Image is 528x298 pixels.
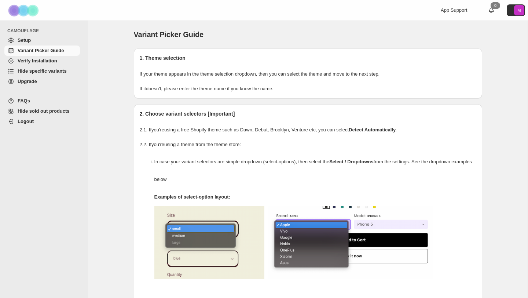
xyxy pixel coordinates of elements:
[7,28,83,34] span: CAMOUFLAGE
[6,0,43,21] img: Camouflage
[4,66,80,76] a: Hide specific variants
[134,30,204,39] span: Variant Picker Guide
[441,7,467,13] span: App Support
[18,37,31,43] span: Setup
[4,56,80,66] a: Verify Installation
[140,54,476,62] h2: 1. Theme selection
[140,85,476,92] p: If it doesn't , please enter the theme name if you know the name.
[18,79,37,84] span: Upgrade
[18,98,30,103] span: FAQs
[4,116,80,127] a: Logout
[4,106,80,116] a: Hide sold out products
[154,153,476,188] p: In case your variant selectors are simple dropdown (select-options), then select the from the set...
[349,127,397,132] strong: Detect Automatically.
[140,70,476,78] p: If your theme appears in the theme selection dropdown, then you can select the theme and move to ...
[4,96,80,106] a: FAQs
[18,108,70,114] span: Hide sold out products
[488,7,495,14] a: 0
[154,206,264,279] img: camouflage-select-options
[18,68,67,74] span: Hide specific variants
[329,159,374,164] strong: Select / Dropdowns
[4,46,80,56] a: Variant Picker Guide
[18,58,57,63] span: Verify Installation
[18,119,34,124] span: Logout
[18,48,64,53] span: Variant Picker Guide
[507,4,525,16] button: Avatar with initials M
[140,141,476,148] p: 2.2. If you're using a theme from the theme store:
[4,76,80,87] a: Upgrade
[514,5,524,15] span: Avatar with initials M
[140,126,476,134] p: 2.1. If you're using a free Shopify theme such as Dawn, Debut, Brooklyn, Venture etc, you can select
[268,206,433,279] img: camouflage-select-options-2
[140,110,476,117] h2: 2. Choose variant selectors [Important]
[4,35,80,46] a: Setup
[517,8,521,12] text: M
[491,2,500,9] div: 0
[154,194,230,200] strong: Examples of select-option layout:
